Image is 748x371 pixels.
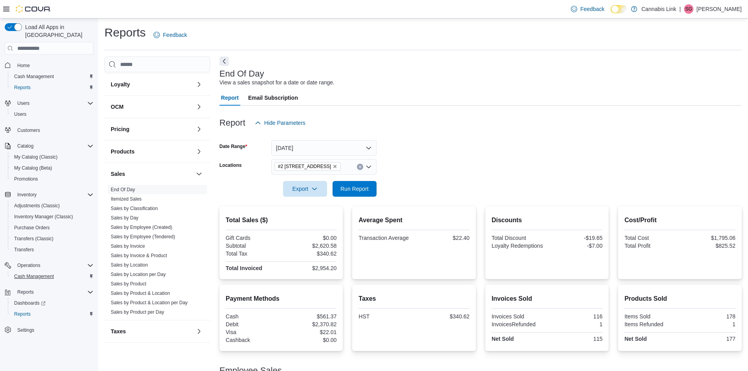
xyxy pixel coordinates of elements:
[111,170,193,178] button: Sales
[14,261,44,270] button: Operations
[111,196,142,202] span: Itemized Sales
[14,311,31,317] span: Reports
[8,163,97,174] button: My Catalog (Beta)
[358,216,470,225] h2: Average Spent
[111,148,135,155] h3: Products
[14,236,53,242] span: Transfers (Classic)
[226,216,337,225] h2: Total Sales ($)
[682,243,735,249] div: $825.52
[340,185,369,193] span: Run Report
[684,4,693,14] div: Smriti Garg
[111,281,146,287] a: Sales by Product
[104,185,210,320] div: Sales
[357,164,363,170] button: Clear input
[226,329,280,335] div: Visa
[104,25,146,40] h1: Reports
[624,235,678,241] div: Total Cost
[11,234,57,243] a: Transfers (Classic)
[111,225,172,230] a: Sales by Employee (Created)
[611,5,627,13] input: Dark Mode
[624,336,647,342] strong: Net Sold
[624,216,735,225] h2: Cost/Profit
[111,309,164,315] span: Sales by Product per Day
[248,90,298,106] span: Email Subscription
[219,69,264,79] h3: End Of Day
[11,72,57,81] a: Cash Management
[11,83,34,92] a: Reports
[111,252,167,259] span: Sales by Invoice & Product
[219,57,229,66] button: Next
[14,261,93,270] span: Operations
[14,141,93,151] span: Catalog
[11,212,93,221] span: Inventory Manager (Classic)
[150,27,190,43] a: Feedback
[358,294,470,303] h2: Taxes
[226,294,337,303] h2: Payment Methods
[14,273,54,280] span: Cash Management
[14,287,37,297] button: Reports
[549,336,602,342] div: 115
[416,235,470,241] div: $22.40
[333,164,337,169] button: Remove #2 1149 Western Rd. from selection in this group
[11,163,93,173] span: My Catalog (Beta)
[194,80,204,89] button: Loyalty
[685,4,692,14] span: SG
[492,235,545,241] div: Total Discount
[14,225,50,231] span: Purchase Orders
[8,211,97,222] button: Inventory Manager (Classic)
[8,309,97,320] button: Reports
[111,327,193,335] button: Taxes
[226,243,280,249] div: Subtotal
[358,235,412,241] div: Transaction Average
[194,102,204,111] button: OCM
[333,181,377,197] button: Run Report
[283,243,337,249] div: $2,620.58
[2,287,97,298] button: Reports
[111,291,170,296] a: Sales by Product & Location
[641,4,676,14] p: Cannabis Link
[17,289,34,295] span: Reports
[549,321,602,327] div: 1
[226,337,280,343] div: Cashback
[14,190,93,199] span: Inventory
[226,313,280,320] div: Cash
[416,313,470,320] div: $340.62
[111,148,193,155] button: Products
[111,234,175,239] a: Sales by Employee (Tendered)
[492,243,545,249] div: Loyalty Redemptions
[226,235,280,241] div: Gift Cards
[111,300,188,305] a: Sales by Product & Location per Day
[492,294,603,303] h2: Invoices Sold
[16,5,51,13] img: Cova
[624,243,678,249] div: Total Profit
[14,154,58,160] span: My Catalog (Classic)
[194,327,204,336] button: Taxes
[17,100,29,106] span: Users
[14,214,73,220] span: Inventory Manager (Classic)
[11,152,93,162] span: My Catalog (Classic)
[8,222,97,233] button: Purchase Orders
[252,115,309,131] button: Hide Parameters
[14,111,26,117] span: Users
[8,244,97,255] button: Transfers
[358,313,412,320] div: HST
[111,103,124,111] h3: OCM
[17,192,37,198] span: Inventory
[2,260,97,271] button: Operations
[111,215,139,221] span: Sales by Day
[194,169,204,179] button: Sales
[111,271,166,278] span: Sales by Location per Day
[11,201,63,210] a: Adjustments (Classic)
[8,152,97,163] button: My Catalog (Classic)
[11,174,93,184] span: Promotions
[11,152,61,162] a: My Catalog (Classic)
[624,313,678,320] div: Items Sold
[111,187,135,192] a: End Of Day
[11,163,55,173] a: My Catalog (Beta)
[679,4,681,14] p: |
[8,233,97,244] button: Transfers (Classic)
[580,5,604,13] span: Feedback
[11,110,93,119] span: Users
